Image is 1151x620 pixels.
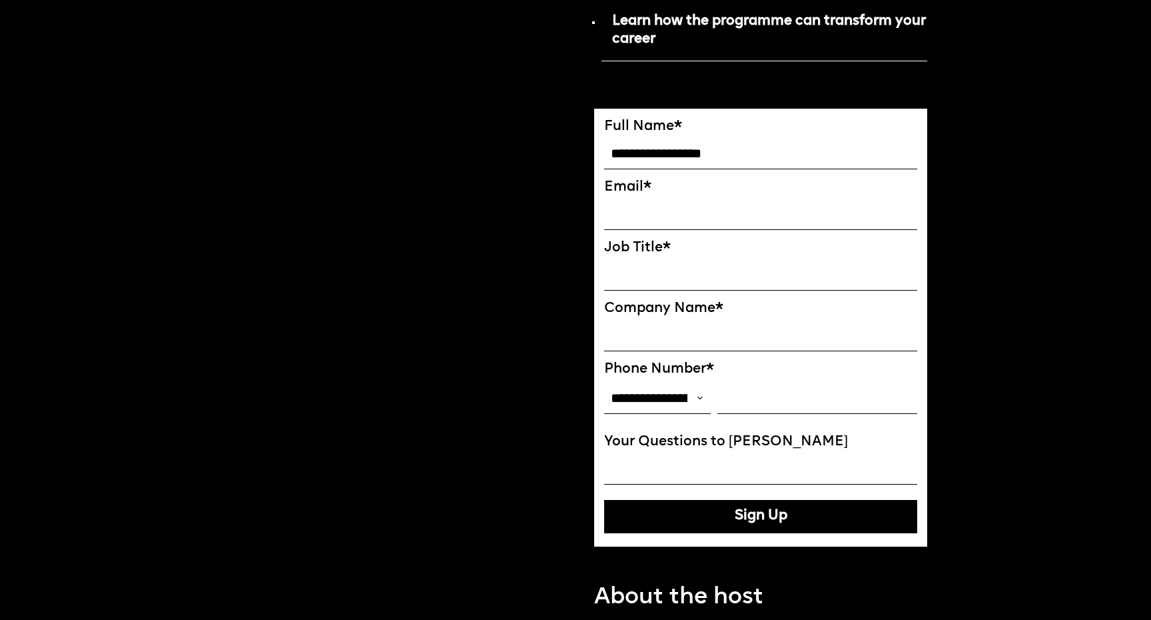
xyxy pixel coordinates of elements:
[604,240,917,257] label: Job Title
[604,434,917,451] label: Your Questions to [PERSON_NAME]
[604,361,917,378] label: Phone Number
[604,119,917,135] label: Full Name
[594,582,763,614] p: About the host
[604,301,917,317] label: Company Name
[612,14,926,46] strong: Learn how the programme can transform your career
[604,179,917,196] label: Email
[604,500,917,533] button: Sign Up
